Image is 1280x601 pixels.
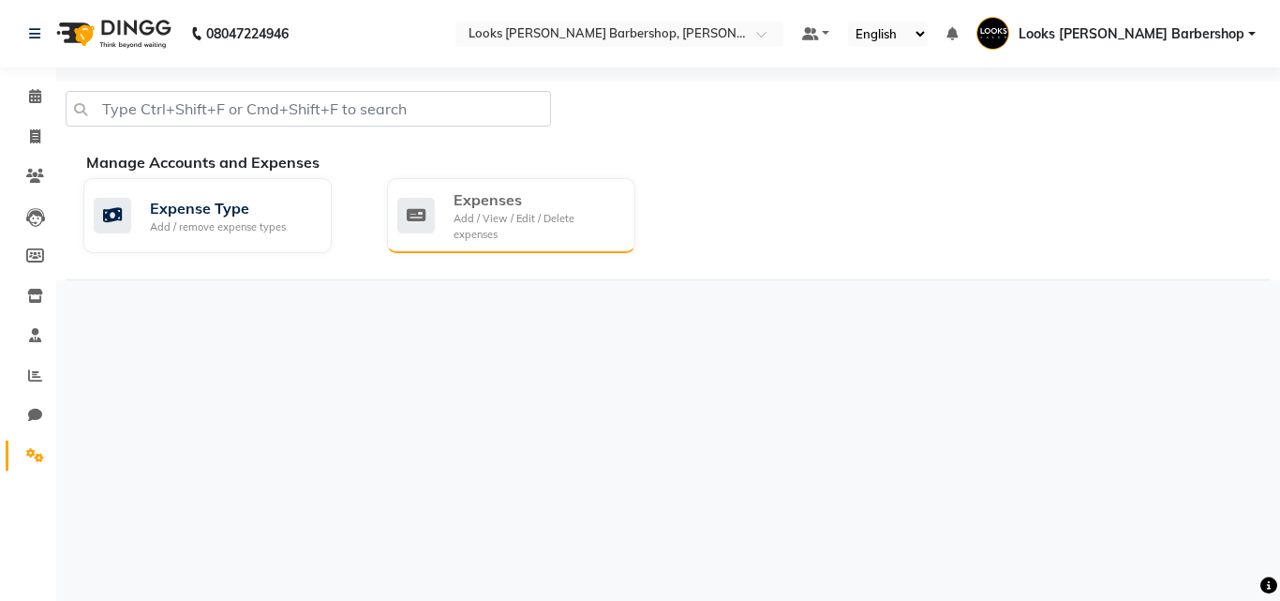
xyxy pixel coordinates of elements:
div: Expenses [454,188,620,211]
input: Type Ctrl+Shift+F or Cmd+Shift+F to search [66,91,551,127]
img: logo [48,8,176,60]
a: Expense TypeAdd / remove expense types [83,178,359,253]
div: Expense Type [150,197,286,219]
div: Add / remove expense types [150,219,286,235]
span: Looks [PERSON_NAME] Barbershop [1019,24,1244,44]
b: 08047224946 [206,8,289,60]
div: Add / View / Edit / Delete expenses [454,211,620,242]
img: Looks Karol Bagh Barbershop [976,17,1009,50]
a: ExpensesAdd / View / Edit / Delete expenses [387,178,662,253]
